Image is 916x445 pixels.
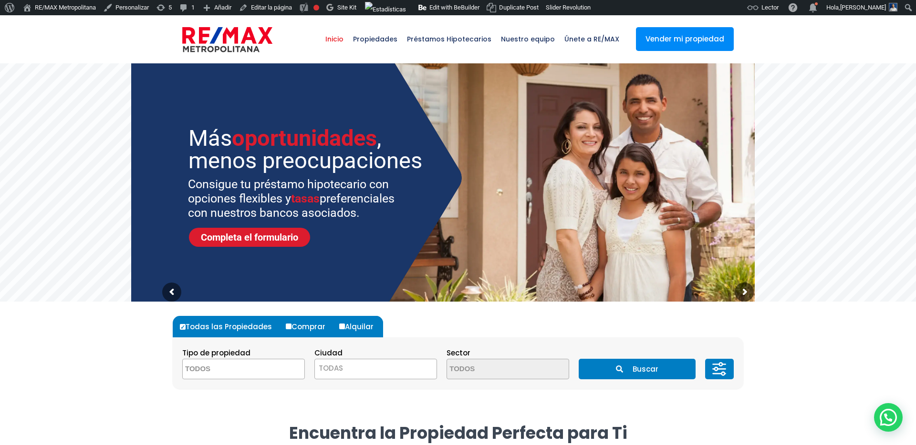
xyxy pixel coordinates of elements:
input: Todas las Propiedades [180,324,186,330]
a: Propiedades [348,15,402,63]
span: Propiedades [348,25,402,53]
img: Visitas de 48 horas. Haz clic para ver más estadísticas del sitio. [365,2,406,17]
sr7-txt: Más , menos preocupaciones [188,127,426,172]
label: Todas las Propiedades [177,316,281,337]
a: RE/MAX Metropolitana [182,15,272,63]
span: TODAS [314,359,437,379]
input: Alquilar [339,324,345,329]
span: Tipo de propiedad [182,348,250,358]
label: Alquilar [337,316,383,337]
input: Comprar [286,324,291,329]
span: TODAS [315,362,437,375]
a: Inicio [321,15,348,63]
textarea: Search [183,359,275,380]
span: oportunidades [232,125,377,151]
span: Únete a RE/MAX [560,25,624,53]
span: Nuestro equipo [496,25,560,53]
strong: Encuentra la Propiedad Perfecta para Ti [289,421,627,445]
span: tasas [291,192,320,205]
span: TODAS [319,363,343,373]
span: Sector [447,348,470,358]
a: Préstamos Hipotecarios [402,15,496,63]
label: Comprar [283,316,335,337]
textarea: Search [447,359,540,380]
div: Frase clave objetivo no establecida [313,5,319,10]
a: Vender mi propiedad [636,27,734,51]
span: Site Kit [337,4,356,11]
span: Préstamos Hipotecarios [402,25,496,53]
a: Únete a RE/MAX [560,15,624,63]
button: Buscar [579,359,695,379]
img: remax-metropolitana-logo [182,25,272,54]
a: Completa el formulario [189,228,310,247]
span: Ciudad [314,348,343,358]
span: [PERSON_NAME] [840,4,886,11]
span: Slider Revolution [546,4,591,11]
span: Inicio [321,25,348,53]
sr7-txt: Consigue tu préstamo hipotecario con opciones flexibles y preferenciales con nuestros bancos asoc... [188,177,407,220]
a: Nuestro equipo [496,15,560,63]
